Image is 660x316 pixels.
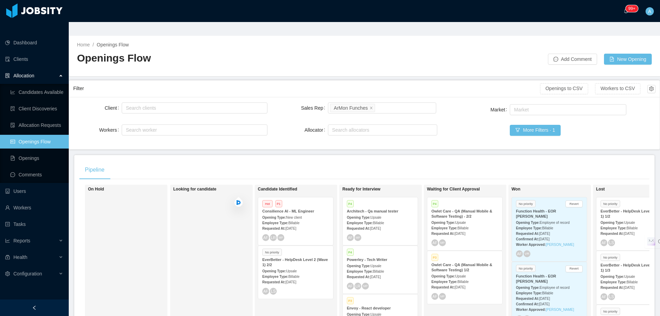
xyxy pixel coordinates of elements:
[173,187,269,192] h1: Looking for candidate
[648,7,651,15] span: A
[262,216,286,219] strong: Opening Type:
[355,284,361,288] span: LR
[539,232,550,236] span: [DATE]
[516,200,536,207] span: No priority
[10,102,63,116] a: icon: file-searchClient Discoveries
[627,226,638,230] span: Billable
[301,105,328,111] label: Sales Rep
[258,187,354,192] h1: Candidate Identified
[431,209,492,218] strong: Owlet Care - QA (Manual Mobile & Software Testing) - 2/2
[371,216,381,219] span: Upsale
[330,104,375,112] li: ArMon Funches
[97,42,129,47] span: Openings Flow
[431,254,438,261] span: P3
[5,36,63,50] a: icon: pie-chartDashboard
[347,297,354,304] span: P3
[516,286,540,290] strong: Opening Type:
[542,226,553,230] span: Billable
[262,209,314,213] strong: Consilience AI - ML Engineer
[432,241,437,245] span: AF
[10,118,63,132] a: icon: file-doneAllocation Requests
[99,127,122,133] label: Workers
[440,241,444,244] span: MP
[601,280,627,284] strong: Employee Type:
[5,217,63,231] a: icon: profileTasks
[5,271,10,276] i: icon: setting
[602,295,606,299] span: AF
[347,227,370,230] strong: Requested At:
[347,306,391,310] strong: Envoy - React developer
[262,227,285,230] strong: Requested At:
[347,209,398,213] strong: Architech - Qa manual tester
[5,184,63,198] a: icon: robotUsers
[5,201,63,215] a: icon: userWorkers
[263,236,268,240] span: AF
[458,280,469,284] span: Billable
[595,83,640,94] button: Workers to CSV
[525,252,529,256] span: VR
[601,275,624,279] strong: Opening Type:
[565,265,583,272] button: Revert
[431,200,438,207] span: P4
[305,127,328,133] label: Allocator
[516,297,539,301] strong: Requested At:
[10,135,63,149] a: icon: idcardOpenings Flow
[342,187,439,192] h1: Ready for Interview
[431,263,492,272] strong: Owlet Care - QA (Manual Mobile & Software Testing) 1/2
[77,51,364,65] h2: Openings Flow
[516,232,539,236] strong: Requested At:
[516,291,542,295] strong: Employee Type:
[542,291,553,295] span: Billable
[334,104,368,112] div: ArMon Funches
[262,258,328,267] strong: EverBetter - HelpDesk Level 2 (Wave 1) 2/2
[347,216,371,219] strong: Opening Type:
[356,236,360,239] span: MP
[13,254,27,260] span: Health
[540,286,570,290] span: Employee of record
[546,243,574,247] a: [PERSON_NAME]
[601,308,620,315] span: No priority
[512,106,516,114] input: Market
[601,232,624,236] strong: Requested At:
[609,294,614,299] span: LS
[624,275,635,279] span: Upsale
[262,275,288,279] strong: Employee Type:
[370,106,373,110] i: icon: close
[454,285,465,289] span: [DATE]
[431,285,454,289] strong: Requested At:
[5,238,10,243] i: icon: line-chart
[5,73,10,78] i: icon: solution
[601,221,624,225] strong: Opening Type:
[376,104,380,112] input: Sales Rep
[491,107,510,112] label: Market
[347,275,370,279] strong: Requested At:
[263,289,268,293] span: AF
[539,302,549,306] span: [DATE]
[516,265,536,272] span: No priority
[88,187,184,192] h1: On Hold
[13,73,34,78] span: Allocation
[104,105,122,111] label: Client
[431,221,455,225] strong: Opening Type:
[347,264,371,268] strong: Opening Type:
[13,271,42,276] span: Configuration
[370,275,381,279] span: [DATE]
[5,52,63,66] a: icon: auditClients
[286,216,302,219] span: New client
[455,221,466,225] span: Upsale
[285,227,296,230] span: [DATE]
[77,42,90,47] a: Home
[514,106,619,113] div: Market
[262,249,282,256] span: No priority
[540,83,588,94] button: Openings to CSV
[79,160,110,179] div: Pipeline
[363,284,367,287] span: MP
[10,151,63,165] a: icon: file-textOpenings
[431,226,458,230] strong: Employee Type:
[516,308,546,312] strong: Worker Approved:
[347,270,373,273] strong: Employee Type:
[624,286,634,290] span: [DATE]
[510,125,560,136] button: icon: filterMore Filters · 1
[126,105,260,111] div: Search clients
[516,302,539,306] strong: Confirmed At:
